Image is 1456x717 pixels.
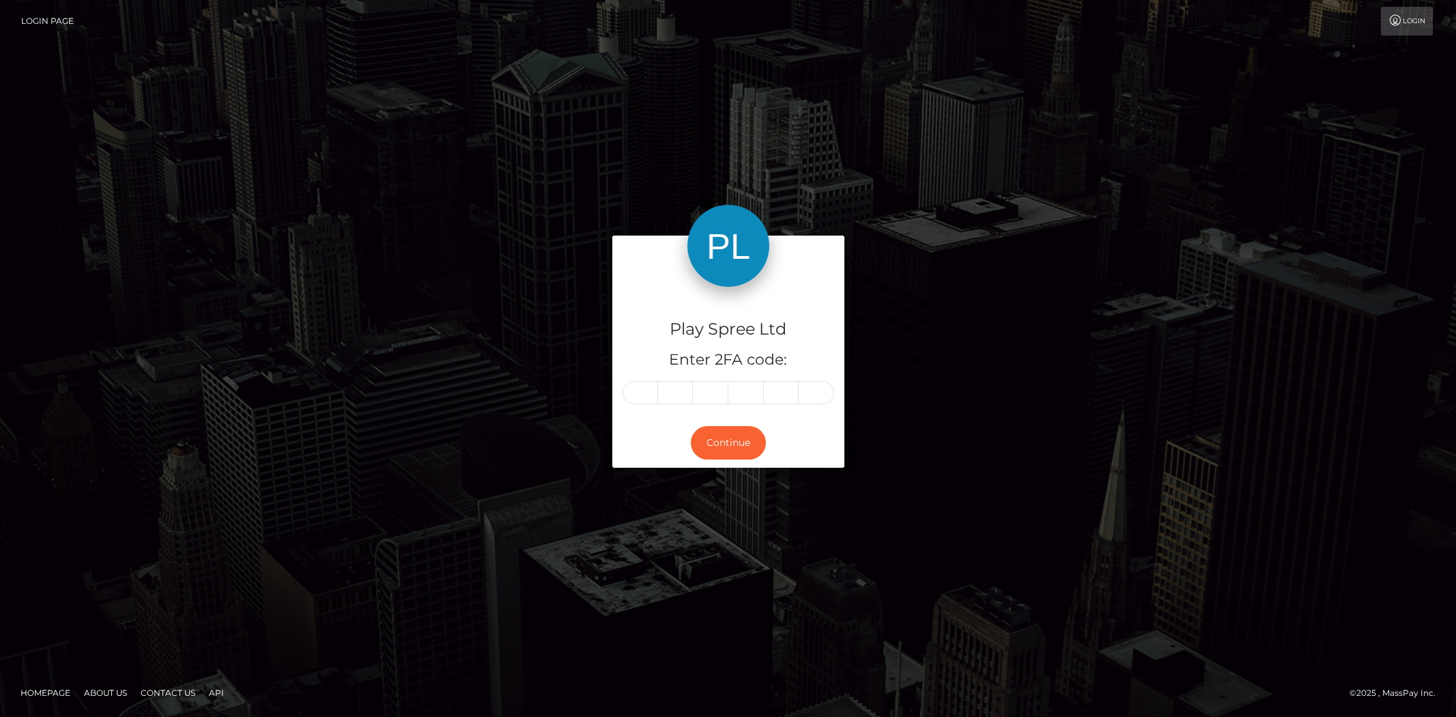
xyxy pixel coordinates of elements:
a: Homepage [15,682,76,703]
a: Login Page [21,7,74,36]
button: Continue [691,426,766,460]
a: About Us [78,682,132,703]
h5: Enter 2FA code: [623,350,834,371]
a: Contact Us [135,682,201,703]
a: Login [1381,7,1433,36]
a: API [203,682,229,703]
img: Play Spree Ltd [687,205,769,287]
h4: Play Spree Ltd [623,318,834,341]
div: © 2025 , MassPay Inc. [1350,686,1446,701]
